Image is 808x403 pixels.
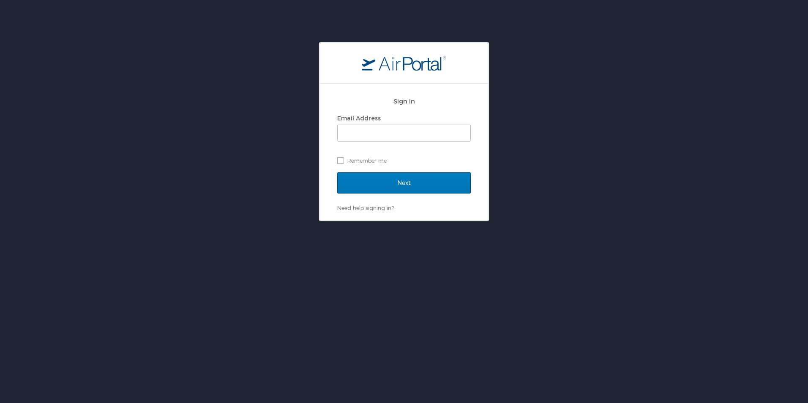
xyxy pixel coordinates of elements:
h2: Sign In [337,96,471,106]
label: Remember me [337,154,471,167]
a: Need help signing in? [337,204,394,211]
label: Email Address [337,114,381,122]
img: logo [362,55,446,71]
input: Next [337,172,471,193]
